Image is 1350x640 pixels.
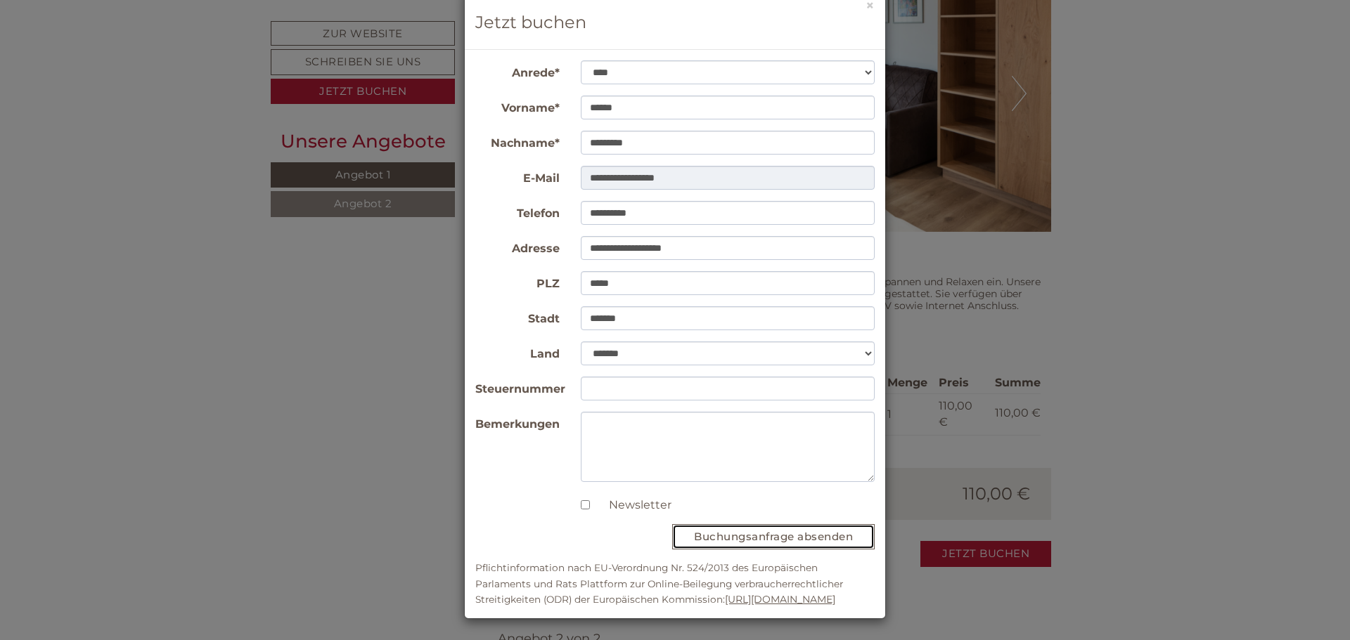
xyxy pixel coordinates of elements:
[465,96,570,117] label: Vorname*
[21,41,252,52] div: [GEOGRAPHIC_DATA]
[250,11,304,34] div: [DATE]
[465,236,570,257] label: Adresse
[465,201,570,222] label: Telefon
[725,593,835,606] a: [URL][DOMAIN_NAME]
[465,271,570,292] label: PLZ
[465,377,570,398] label: Steuernummer
[465,131,570,152] label: Nachname*
[672,524,875,549] button: Buchungsanfrage absenden
[465,412,570,433] label: Bemerkungen
[11,38,259,81] div: Guten Tag, wie können wir Ihnen helfen?
[475,562,843,606] small: Pflichtinformation nach EU-Verordnung Nr. 524/2013 des Europäischen Parlaments und Rats Plattform...
[463,370,554,396] button: Senden
[465,60,570,81] label: Anrede*
[475,13,875,32] h3: Jetzt buchen
[465,341,570,363] label: Land
[595,497,671,514] label: Newsletter
[21,68,252,78] small: 11:50
[465,306,570,327] label: Stadt
[465,166,570,187] label: E-Mail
